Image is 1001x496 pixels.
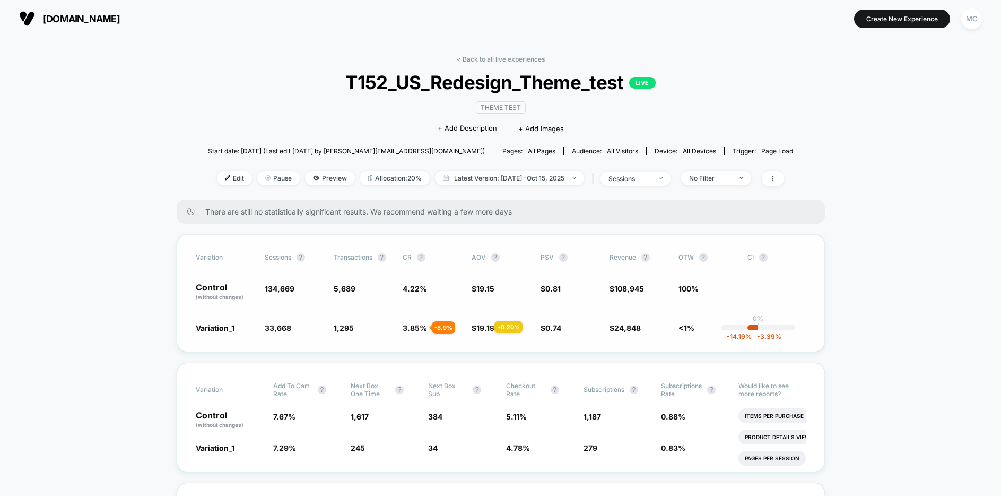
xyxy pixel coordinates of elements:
[473,386,481,394] button: ?
[403,323,427,332] span: 3.85 %
[502,147,555,155] div: Pages:
[610,253,636,261] span: Revenue
[630,386,638,394] button: ?
[457,55,545,63] a: < Back to all live experiences
[584,386,624,394] span: Subscriptions
[305,171,355,185] span: Preview
[610,323,641,332] span: $
[428,443,438,452] span: 34
[472,323,494,332] span: $
[678,253,737,262] span: OTW
[196,283,254,301] p: Control
[661,443,685,452] span: 0.83 %
[491,253,500,262] button: ?
[378,253,386,262] button: ?
[428,382,467,398] span: Next Box Sub
[958,8,985,30] button: MC
[733,147,793,155] div: Trigger:
[225,175,230,181] img: edit
[614,284,644,293] span: 108,945
[506,382,545,398] span: Checkout Rate
[16,10,123,27] button: [DOMAIN_NAME]
[196,382,254,398] span: Variation
[395,386,404,394] button: ?
[360,171,430,185] span: Allocation: 20%
[472,253,486,261] span: AOV
[753,314,763,322] p: 0%
[659,177,663,179] img: end
[572,147,638,155] div: Audience:
[661,382,702,398] span: Subscriptions Rate
[629,77,656,89] p: LIVE
[678,323,694,332] span: <1%
[528,147,555,155] span: all pages
[438,123,497,134] span: + Add Description
[334,253,372,261] span: Transactions
[747,253,806,262] span: CI
[443,175,449,181] img: calendar
[417,253,425,262] button: ?
[541,253,554,261] span: PSV
[707,386,716,394] button: ?
[610,284,644,293] span: $
[265,175,271,181] img: end
[273,443,296,452] span: 7.29 %
[747,286,806,301] span: ---
[43,13,120,24] span: [DOMAIN_NAME]
[368,175,372,181] img: rebalance
[19,11,35,27] img: Visually logo
[727,332,752,340] span: -14.19 %
[752,332,781,340] span: -3.39 %
[351,443,365,452] span: 245
[196,422,243,428] span: (without changes)
[403,284,427,293] span: 4.22 %
[854,10,950,28] button: Create New Experience
[208,147,485,155] span: Start date: [DATE] (Last edit [DATE] by [PERSON_NAME][EMAIL_ADDRESS][DOMAIN_NAME])
[334,284,355,293] span: 5,689
[273,382,312,398] span: Add To Cart Rate
[661,412,685,421] span: 0.88 %
[541,323,561,332] span: $
[584,412,601,421] span: 1,187
[196,294,243,300] span: (without changes)
[237,71,764,93] span: T152_US_Redesign_Theme_test
[432,321,455,334] div: - 8.9 %
[738,382,805,398] p: Would like to see more reports?
[559,253,568,262] button: ?
[506,443,530,452] span: 4.78 %
[607,147,638,155] span: All Visitors
[297,253,305,262] button: ?
[257,171,300,185] span: Pause
[351,412,369,421] span: 1,617
[403,253,412,261] span: CR
[265,284,294,293] span: 134,669
[545,284,561,293] span: 0.81
[265,253,291,261] span: Sessions
[196,253,254,262] span: Variation
[196,411,263,429] p: Control
[738,408,810,423] li: Items Per Purchase
[584,443,597,452] span: 279
[646,147,724,155] span: Device:
[472,284,494,293] span: $
[738,430,835,444] li: Product Details Views Rate
[351,382,390,398] span: Next Box One Time
[761,147,793,155] span: Page Load
[506,412,527,421] span: 5.11 %
[196,443,234,452] span: Variation_1
[476,101,526,114] span: Theme Test
[551,386,559,394] button: ?
[589,171,600,186] span: |
[738,451,806,466] li: Pages Per Session
[614,323,641,332] span: 24,848
[205,207,804,216] span: There are still no statistically significant results. We recommend waiting a few more days
[757,322,759,330] p: |
[476,284,494,293] span: 19.15
[476,323,494,332] span: 19.19
[435,171,584,185] span: Latest Version: [DATE] - Oct 15, 2025
[217,171,252,185] span: Edit
[318,386,326,394] button: ?
[683,147,716,155] span: all devices
[608,175,651,183] div: sessions
[572,177,576,179] img: end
